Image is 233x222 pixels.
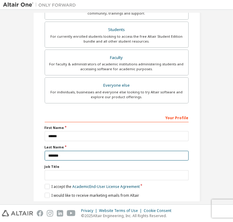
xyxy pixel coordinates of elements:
img: instagram.svg [47,210,53,217]
p: © 2025 Altair Engineering, Inc. All Rights Reserved. [81,213,175,218]
div: Students [49,26,185,34]
img: Altair One [3,2,79,8]
a: Academic End-User License Agreement [72,184,140,189]
div: Cookie Consent [144,208,175,213]
div: Website Terms of Use [99,208,144,213]
div: Your Profile [45,113,189,122]
img: altair_logo.svg [2,210,33,217]
img: youtube.svg [67,210,76,217]
div: Faculty [49,54,185,62]
div: Everyone else [49,81,185,90]
div: For individuals, businesses and everyone else looking to try Altair software and explore our prod... [49,90,185,99]
label: First Name [45,125,189,130]
div: For currently enrolled students looking to access the free Altair Student Edition bundle and all ... [49,34,185,44]
label: I would like to receive marketing emails from Altair [45,193,139,198]
label: Last Name [45,145,189,150]
img: linkedin.svg [57,210,63,217]
label: I accept the [45,184,140,189]
img: facebook.svg [37,210,43,217]
label: Job Title [45,164,189,169]
div: For faculty & administrators of academic institutions administering students and accessing softwa... [49,62,185,71]
div: Privacy [81,208,99,213]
